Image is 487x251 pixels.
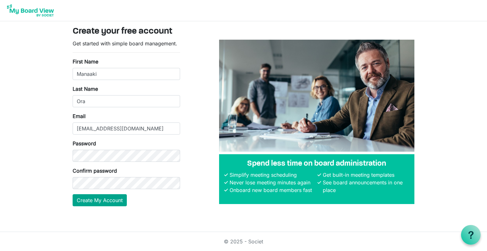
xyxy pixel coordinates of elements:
[73,194,127,206] button: Create My Account
[228,186,316,194] li: Onboard new board members fast
[73,85,98,93] label: Last Name
[73,58,98,65] label: First Name
[73,40,177,47] span: Get started with simple board management.
[228,171,316,179] li: Simplify meeting scheduling
[73,26,414,37] h3: Create your free account
[224,159,409,168] h4: Spend less time on board administration
[219,40,414,152] img: A photograph of board members sitting at a table
[224,238,263,245] a: © 2025 - Societ
[321,179,409,194] li: See board announcements in one place
[73,140,96,147] label: Password
[73,112,86,120] label: Email
[5,3,56,18] img: My Board View Logo
[321,171,409,179] li: Get built-in meeting templates
[228,179,316,186] li: Never lose meeting minutes again
[73,167,117,175] label: Confirm password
